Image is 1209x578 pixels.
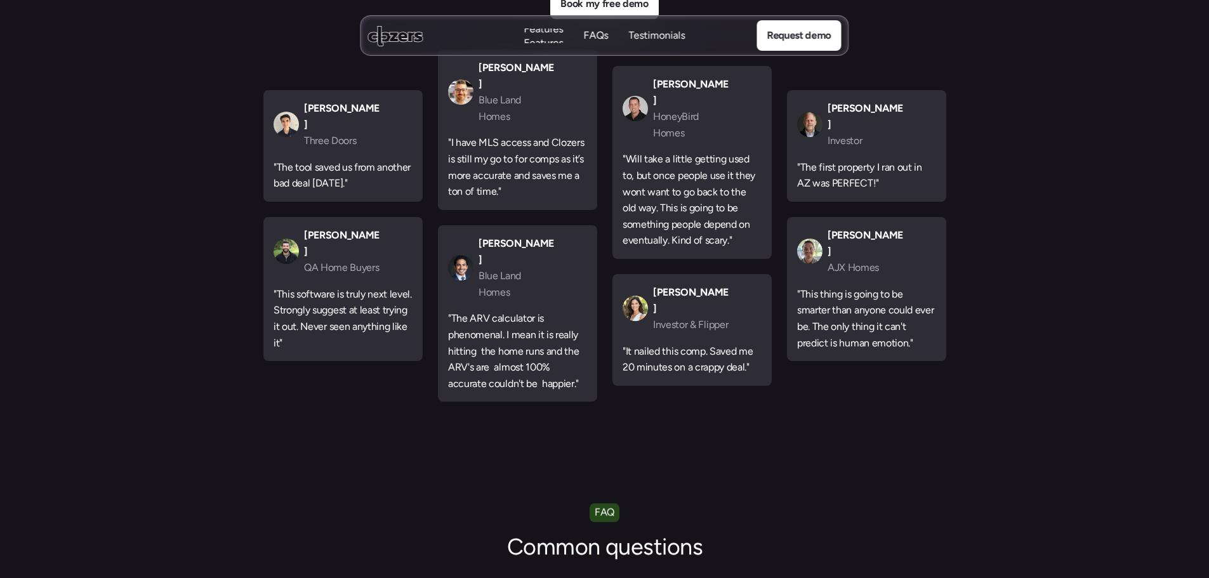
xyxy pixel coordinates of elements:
[304,100,380,133] p: [PERSON_NAME]
[623,343,762,375] p: "It nailed this comp. Saved me 20 minutes on a crappy deal."
[828,259,904,276] p: AJX Homes
[653,76,729,108] p: [PERSON_NAME]
[629,29,685,43] p: Testimonials
[584,29,609,43] a: FAQsFAQs
[828,100,904,133] p: [PERSON_NAME]
[756,20,841,51] a: Request demo
[479,60,555,92] p: [PERSON_NAME]
[653,108,729,140] p: HoneyBird Homes
[653,284,729,316] p: [PERSON_NAME]
[448,135,587,199] p: "I have MLS access and Clozers is still my go to for comps as it’s more accurate and saves me a t...
[584,29,609,43] p: FAQs
[584,43,609,56] p: FAQs
[767,27,831,44] p: Request demo
[629,43,685,56] p: Testimonials
[653,316,729,332] p: Investor & Flipper
[304,259,380,276] p: QA Home Buyers
[623,151,762,249] p: "Will take a little getting used to, but once people use it they wont want to go back to the old ...
[828,133,904,149] p: Investor
[797,286,936,350] p: "This thing is going to be smarter than anyone could ever be. The only thing it can't predict is ...
[479,235,555,267] p: [PERSON_NAME]
[448,310,587,391] p: "The ARV calculator is phenomenal. I mean it is really hitting the home runs and the ARV's are al...
[797,159,936,191] p: "The first property I ran out in AZ was PERFECT!"
[274,159,413,191] p: "The tool saved us from another bad deal [DATE]."
[274,286,413,350] p: "This software is truly next level. Strongly suggest at least trying it out. Never seen anything ...
[595,504,614,521] p: FAQ
[524,22,564,36] p: Features
[629,29,685,43] a: TestimonialsTestimonials
[389,532,821,563] h2: Common questions
[479,268,555,300] p: Blue Land Homes
[524,36,564,50] p: Features
[304,133,380,149] p: Three Doors
[304,227,380,259] p: [PERSON_NAME]
[828,227,904,259] p: [PERSON_NAME]
[479,92,555,124] p: Blue Land Homes
[524,29,564,43] a: FeaturesFeatures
